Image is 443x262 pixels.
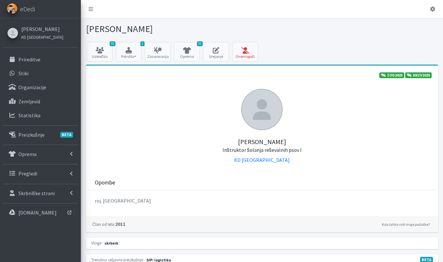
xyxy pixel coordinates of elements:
a: PreizkušnjeBETA [3,128,78,141]
small: Inštruktor šolanja reševalnih psov I [222,147,302,153]
a: Zavarovanja [145,42,171,61]
p: Oprema [18,151,37,157]
span: eDedi [20,4,35,14]
a: 31 Oprema [174,42,200,61]
a: Skrbniške strani [3,187,78,200]
button: 1 Potrdila [116,42,142,61]
p: Prireditve [18,56,40,63]
p: Stiki [18,70,28,77]
a: Stiki [3,67,78,80]
span: BETA [60,132,73,138]
a: Organizacije [3,81,78,94]
h5: [PERSON_NAME] [92,130,432,153]
small: Član od leta: [92,222,115,227]
p: roj. [GEOGRAPHIC_DATA] [95,197,429,204]
a: [DOMAIN_NAME] [3,206,78,219]
span: 31 [197,41,203,46]
a: Pregledi [3,167,78,180]
p: Preizkušnje [18,131,45,138]
span: 1 [140,41,145,46]
a: KNZV2025 [405,72,432,78]
a: KD [GEOGRAPHIC_DATA] [234,157,290,163]
img: eDedi [7,3,17,14]
span: 32 [110,41,115,46]
strong: 2011 [92,221,125,227]
p: [DOMAIN_NAME] [18,209,57,216]
button: Onemogoči [232,42,258,61]
a: [PERSON_NAME] [21,25,63,33]
p: Pregledi [18,170,37,177]
p: Zemljevid [18,98,40,105]
p: Statistika [18,112,40,119]
small: Vloge: [91,240,102,246]
span: skrbnik [103,240,120,246]
a: KD [GEOGRAPHIC_DATA] [21,33,63,41]
a: Oprema [3,148,78,161]
a: Urejanje [203,42,229,61]
a: Statistika [3,109,78,122]
a: Zemljevid [3,95,78,108]
p: Skrbniške strani [18,190,55,196]
a: Kdo lahko vidi moje podatke? [380,221,432,228]
a: 32 Udeležba [87,42,113,61]
a: ZOD2025 [379,72,404,78]
a: Prireditve [3,53,78,66]
small: KD [GEOGRAPHIC_DATA] [21,35,63,40]
h1: [PERSON_NAME] [86,23,260,35]
p: Organizacije [18,84,46,90]
h3: Opombe [95,179,115,186]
